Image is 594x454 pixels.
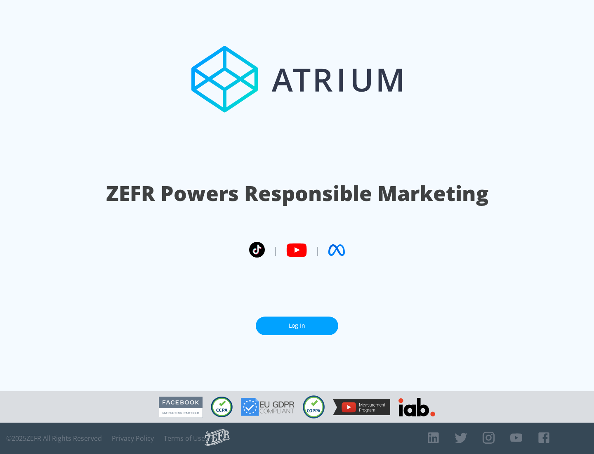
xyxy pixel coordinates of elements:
h1: ZEFR Powers Responsible Marketing [106,179,488,208]
span: | [315,244,320,256]
img: CCPA Compliant [211,397,233,417]
img: IAB [398,398,435,416]
img: YouTube Measurement Program [333,399,390,415]
img: COPPA Compliant [303,395,325,419]
a: Terms of Use [164,434,205,442]
span: | [273,244,278,256]
span: © 2025 ZEFR All Rights Reserved [6,434,102,442]
a: Privacy Policy [112,434,154,442]
a: Log In [256,317,338,335]
img: Facebook Marketing Partner [159,397,203,418]
img: GDPR Compliant [241,398,295,416]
